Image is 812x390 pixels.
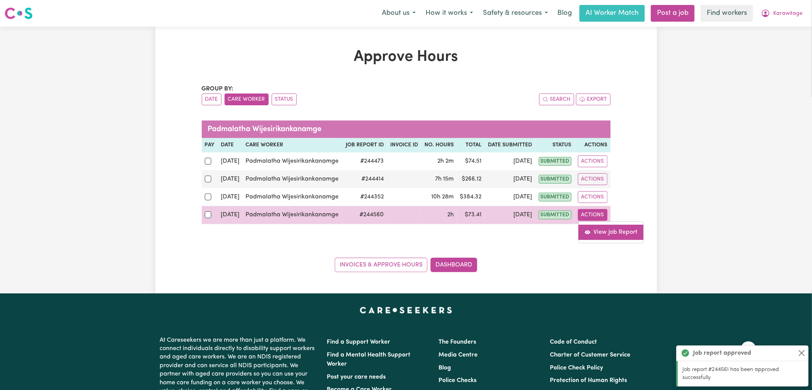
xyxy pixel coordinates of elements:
button: Actions [578,191,608,203]
td: Padmalatha Wijesirikankanamge [242,188,342,206]
td: Padmalatha Wijesirikankanamge [242,170,342,188]
strong: Job report approved [693,349,751,358]
th: Invoice ID [387,138,421,152]
a: Careseekers home page [360,307,452,313]
button: sort invoices by paid status [272,94,297,105]
img: Careseekers logo [5,6,33,20]
a: Media Centre [438,352,478,358]
a: Find workers [701,5,753,22]
a: Dashboard [431,258,477,272]
td: $ 73.41 [457,206,485,224]
td: [DATE] [218,206,243,224]
th: Actions [575,138,611,152]
button: Actions [578,155,608,167]
button: Safety & resources [478,5,553,21]
span: Group by: [202,86,234,92]
a: Charter of Customer Service [550,352,630,358]
button: About us [377,5,421,21]
a: Blog [438,365,451,371]
button: Close [797,349,806,358]
td: # 244560 [343,206,387,224]
th: Job Report ID [343,138,387,152]
button: sort invoices by care worker [225,94,269,105]
a: Post a job [651,5,695,22]
button: My Account [756,5,807,21]
td: [DATE] [218,152,243,170]
span: 10 hours 28 minutes [431,194,454,200]
a: AI Worker Match [579,5,645,22]
th: Date Submitted [485,138,535,152]
a: Code of Conduct [550,339,597,345]
a: Careseekers logo [5,5,33,22]
td: [DATE] [485,188,535,206]
button: sort invoices by date [202,94,222,105]
td: $ 74.51 [457,152,485,170]
th: No. Hours [421,138,457,152]
td: [DATE] [218,188,243,206]
span: Karawitage [773,10,803,18]
a: The Founders [438,339,476,345]
td: [DATE] [218,170,243,188]
th: Care worker [242,138,342,152]
a: Find a Support Worker [327,339,391,345]
span: 2 hours 2 minutes [437,158,454,164]
a: Police Checks [438,377,476,384]
td: $ 384.32 [457,188,485,206]
button: How it works [421,5,478,21]
a: Post your care needs [327,374,386,380]
td: Padmalatha Wijesirikankanamge [242,152,342,170]
span: submitted [539,193,571,201]
a: Invoices & Approve Hours [335,258,427,272]
a: Blog [553,5,576,22]
p: Job report #244561 has been approved successfully [682,366,804,382]
th: Date [218,138,243,152]
button: Search [539,94,574,105]
a: Police Check Policy [550,365,603,371]
button: Actions [578,209,608,221]
td: [DATE] [485,170,535,188]
td: [DATE] [485,206,535,224]
a: Protection of Human Rights [550,377,627,384]
td: Padmalatha Wijesirikankanamge [242,206,342,224]
th: Pay [202,138,218,152]
td: $ 266.12 [457,170,485,188]
span: submitted [539,157,571,166]
span: submitted [539,175,571,184]
span: 7 hours 15 minutes [435,176,454,182]
td: # 244473 [343,152,387,170]
div: Actions [578,221,644,243]
td: [DATE] [485,152,535,170]
span: Need any help? [5,5,46,11]
th: Total [457,138,485,152]
h1: Approve Hours [202,48,611,66]
td: # 244414 [343,170,387,188]
a: Find a Mental Health Support Worker [327,352,411,367]
span: 2 hours [447,212,454,218]
button: Actions [578,173,608,185]
a: View job report 244560 [578,225,643,240]
button: Export [576,94,611,105]
td: # 244352 [343,188,387,206]
span: submitted [539,211,571,219]
iframe: Close message [741,341,756,357]
caption: Padmalatha Wijesirikankanamge [202,120,611,138]
th: Status [535,138,575,152]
